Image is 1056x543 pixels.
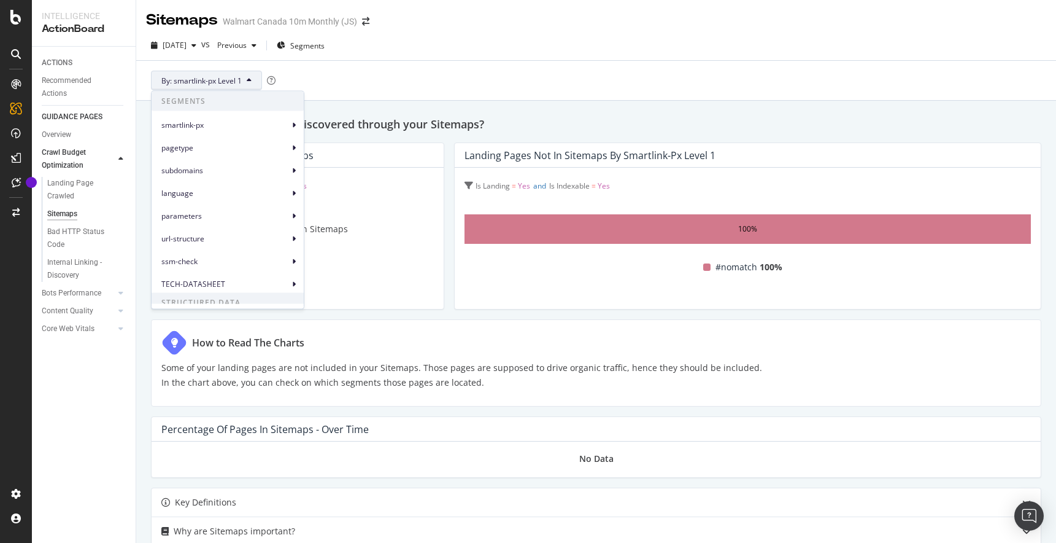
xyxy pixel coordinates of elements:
[161,278,289,289] span: TECH-DATASHEET
[163,40,187,50] span: 2025 Oct. 3rd
[42,128,71,141] div: Overview
[161,142,289,153] span: pagetype
[42,322,94,335] div: Core Web Vitals
[161,187,289,198] span: language
[760,260,782,275] span: 100%
[161,423,369,436] div: Percentage of Pages in Sitemaps - Over Time
[212,36,261,55] button: Previous
[42,57,127,69] a: ACTIONS
[146,10,218,31] div: Sitemaps
[464,149,715,162] div: Landing Pages not in Sitemaps by smartlink-px Level 1
[47,256,117,282] div: Internal Linking - Discovery
[151,115,1041,133] h2: Can your Landing Pages be Discovered through your Sitemaps?
[161,76,242,86] span: By: smartlink-px Level 1
[42,305,93,318] div: Content Quality
[146,36,201,55] button: [DATE]
[272,36,330,55] button: Segments
[47,208,77,221] div: Sitemaps
[362,17,369,26] div: arrow-right-arrow-left
[47,225,116,251] div: Bad HTTP Status Code
[42,22,126,36] div: ActionBoard
[161,361,762,390] p: Some of your landing pages are not included in your Sitemaps. Those pages are supposed to drive o...
[47,225,127,251] a: Bad HTTP Status Code
[47,256,127,282] a: Internal Linking - Discovery
[518,181,530,191] span: Yes
[598,181,610,191] span: Yes
[175,495,236,510] div: Key Definitions
[1014,501,1044,531] div: Open Intercom Messenger
[42,146,106,172] div: Crawl Budget Optimization
[42,74,127,100] a: Recommended Actions
[47,208,127,221] a: Sitemaps
[42,128,127,141] a: Overview
[201,38,212,50] span: vs
[223,15,357,28] div: Walmart Canada 10m Monthly (JS)
[42,146,115,172] a: Crawl Budget Optimization
[161,233,289,244] span: url-structure
[533,181,546,191] span: and
[161,119,289,130] span: smartlink-px
[42,287,101,300] div: Bots Performance
[42,10,126,22] div: Intelligence
[26,177,37,188] div: Tooltip anchor
[42,287,115,300] a: Bots Performance
[476,181,510,191] span: Is Landing
[161,210,289,221] span: parameters
[42,305,115,318] a: Content Quality
[738,222,757,236] div: 100%
[715,260,757,275] span: #nomatch
[152,293,304,313] span: STRUCTURED DATA
[592,181,596,191] span: =
[161,256,289,267] span: ssm-check
[42,111,102,123] div: GUIDANCE PAGES
[47,177,127,203] a: Landing Page Crawled
[47,177,116,203] div: Landing Page Crawled
[42,74,115,100] div: Recommended Actions
[549,181,590,191] span: Is Indexable
[174,524,295,539] div: Why are Sitemaps important?
[42,111,127,123] a: GUIDANCE PAGES
[290,41,325,51] span: Segments
[579,451,614,466] div: No Data
[161,165,289,176] span: subdomains
[152,92,304,111] span: SEGMENTS
[42,322,115,335] a: Core Web Vitals
[512,181,516,191] span: =
[212,40,247,50] span: Previous
[151,71,262,90] button: By: smartlink-px Level 1
[192,335,304,350] div: How to Read The Charts
[42,57,72,69] div: ACTIONS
